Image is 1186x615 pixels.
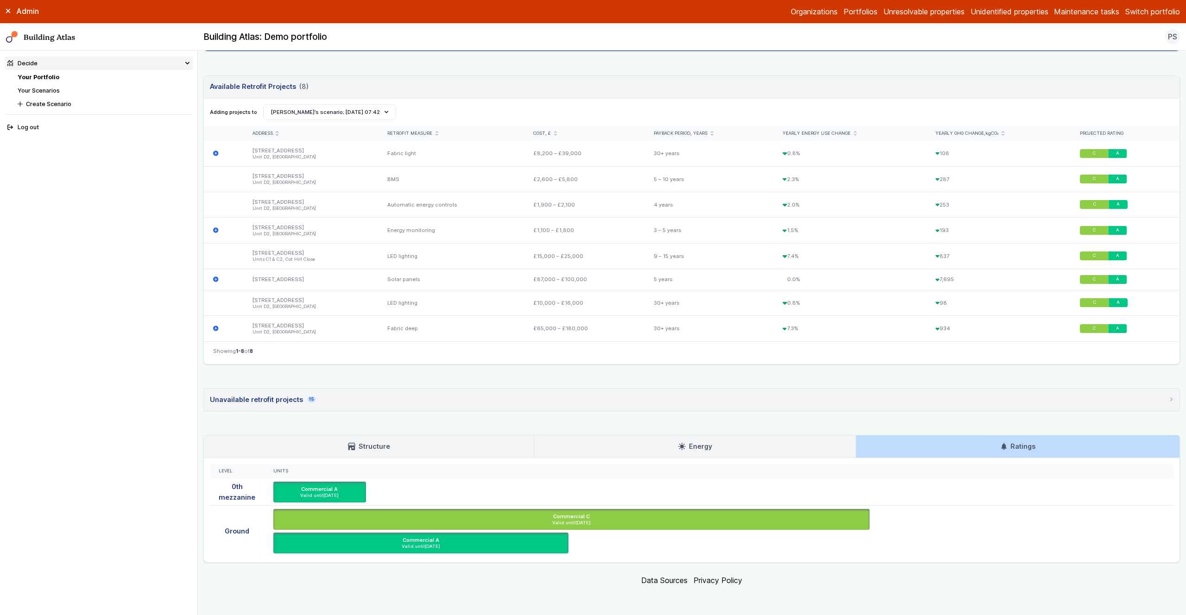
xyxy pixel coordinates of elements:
div: 30+ years [645,316,774,341]
span: Cost, £ [533,131,551,137]
div: Fabric deep [379,316,524,341]
div: 2.3% [774,166,926,192]
li: Unit D2, [GEOGRAPHIC_DATA] [252,154,370,160]
button: [PERSON_NAME]’s scenario; [DATE] 07:42 [263,104,396,120]
div: 0.0% [774,269,926,290]
span: Adding projects to [210,108,257,116]
div: Unavailable retrofit projects [210,395,315,405]
span: A [1117,326,1120,332]
span: (8) [299,82,309,92]
h3: Energy [678,441,712,452]
a: Energy [534,435,856,458]
div: 9 – 15 years [645,243,774,269]
h2: Building Atlas: Demo portfolio [203,31,327,43]
div: 2.0% [774,192,926,217]
div: [STREET_ADDRESS] [244,269,379,290]
span: Showing of [213,347,253,355]
span: A [1117,227,1120,233]
button: PS [1165,29,1180,44]
div: BMS [379,166,524,192]
span: 8 [250,348,253,354]
span: C [1093,276,1096,282]
a: Ratings [856,435,1180,458]
img: main-0bbd2752.svg [6,31,18,43]
div: [STREET_ADDRESS] [244,290,379,315]
div: £2,600 – £5,800 [524,166,645,192]
li: Units C1 & C2, Cot Hill Close [252,257,370,263]
h3: Available Retrofit Projects [210,82,308,92]
button: Create Scenario [15,97,193,111]
div: 4 years [645,192,774,217]
div: [STREET_ADDRESS] [244,141,379,166]
span: Valid until [276,520,867,526]
li: Unit D2, [GEOGRAPHIC_DATA] [252,329,370,335]
div: 98 [926,290,1071,315]
span: C [1093,253,1096,259]
span: Valid until [276,493,363,499]
span: C [1093,176,1096,182]
div: 253 [926,192,1071,217]
div: 7.4% [774,243,926,269]
h3: Structure [348,441,390,452]
div: [STREET_ADDRESS] [244,218,379,243]
div: Projected rating [1080,131,1171,137]
span: Yearly energy use change [782,131,851,137]
div: LED lighting [379,290,524,315]
a: Organizations [791,6,838,17]
div: 108 [926,141,1071,166]
a: Maintenance tasks [1054,6,1119,17]
div: 287 [926,166,1071,192]
div: 7.3% [774,316,926,341]
div: 1.5% [774,218,926,243]
span: C [1093,300,1096,306]
a: Your Portfolio [18,74,59,81]
div: £10,000 – £16,000 [524,290,645,315]
div: £8,200 – £39,000 [524,141,645,166]
span: C [1093,151,1096,157]
div: Ground [210,506,264,556]
li: Unit D2, [GEOGRAPHIC_DATA] [252,231,370,237]
div: 0.8% [774,290,926,315]
div: 193 [926,218,1071,243]
div: 7,695 [926,269,1071,290]
div: [STREET_ADDRESS] [244,243,379,269]
div: 5 years [645,269,774,290]
h6: Commercial C [553,513,590,520]
span: kgCO₂ [985,131,999,136]
a: Unidentified properties [971,6,1048,17]
a: Privacy Policy [694,576,742,585]
div: Level [219,468,255,474]
span: Address [252,131,273,137]
span: Retrofit measure [387,131,432,137]
span: A [1117,253,1120,259]
time: [DATE] [425,544,440,549]
span: C [1093,326,1096,332]
div: £65,000 – £180,000 [524,316,645,341]
li: Unit D2, [GEOGRAPHIC_DATA] [252,180,370,186]
span: A [1117,300,1120,306]
time: [DATE] [323,493,339,498]
div: [STREET_ADDRESS] [244,166,379,192]
time: [DATE] [575,520,591,525]
div: £15,000 – £25,000 [524,243,645,269]
span: A [1117,202,1120,208]
span: A [1117,176,1120,182]
a: Unresolvable properties [883,6,965,17]
div: 3 – 5 years [645,218,774,243]
summary: Unavailable retrofit projects15 [204,389,1180,411]
a: Structure [204,435,534,458]
span: 15 [308,396,315,402]
div: LED lighting [379,243,524,269]
div: Decide [7,59,38,68]
div: 0th mezzanine [210,479,264,506]
div: Solar panels [379,269,524,290]
a: Data Sources [641,576,688,585]
div: 837 [926,243,1071,269]
div: 5 – 10 years [645,166,774,192]
span: A [1117,151,1120,157]
span: 1-8 [236,348,244,354]
span: Payback period, years [654,131,707,137]
nav: Table navigation [204,341,1180,364]
h6: Commercial A [301,485,338,493]
div: [STREET_ADDRESS] [244,192,379,217]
